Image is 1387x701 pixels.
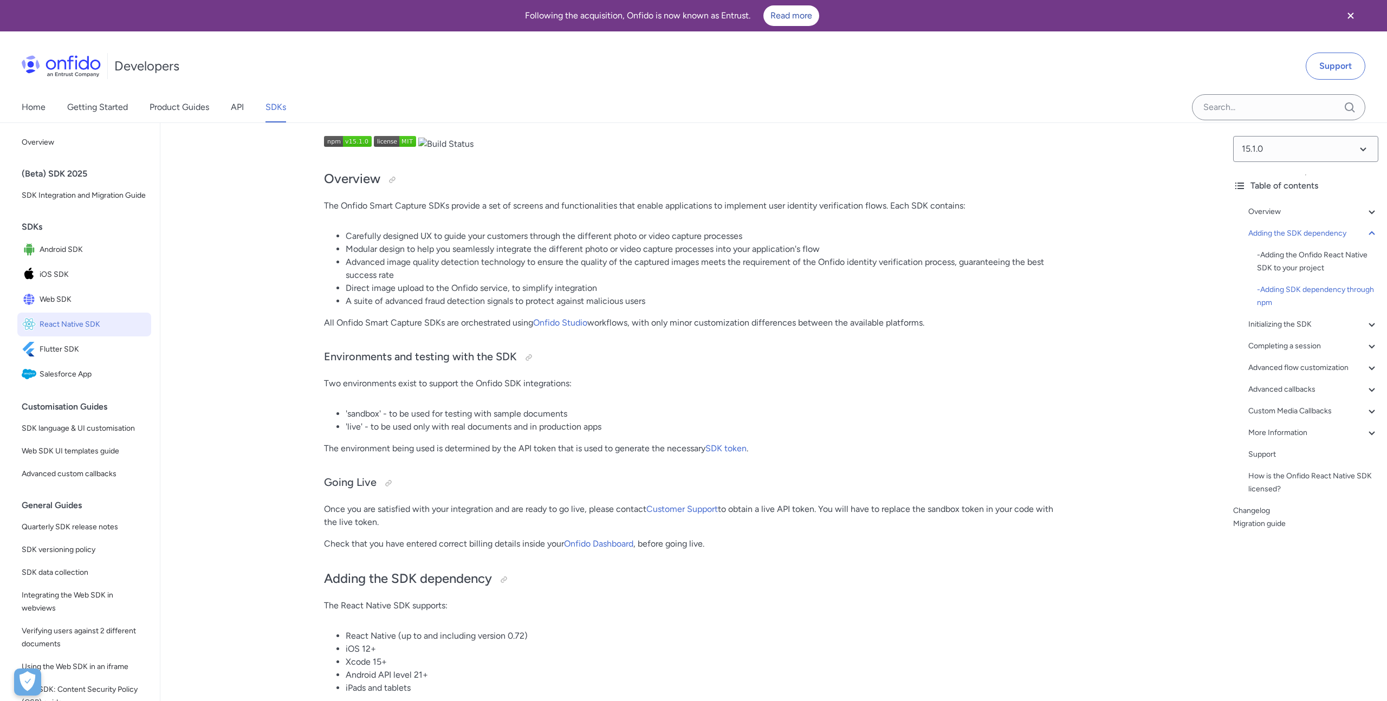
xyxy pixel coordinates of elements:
div: Cookie Preferences [14,668,41,696]
a: Getting Started [67,92,128,122]
a: IconFlutter SDKFlutter SDK [17,337,151,361]
p: All Onfido Smart Capture SDKs are orchestrated using workflows, with only minor customization dif... [324,316,1061,329]
div: Support [1248,448,1378,461]
div: General Guides [22,495,155,516]
li: Direct image upload to the Onfido service, to simplify integration [346,282,1061,295]
p: The React Native SDK supports: [324,599,1061,612]
div: Following the acquisition, Onfido is now known as Entrust. [13,5,1331,26]
span: iOS SDK [40,267,147,282]
a: IconAndroid SDKAndroid SDK [17,238,151,262]
a: Overview [1248,205,1378,218]
a: Custom Media Callbacks [1248,405,1378,418]
p: The environment being used is determined by the API token that is used to generate the necessary . [324,442,1061,455]
a: -Adding SDK dependency through npm [1257,283,1378,309]
a: IconReact Native SDKReact Native SDK [17,313,151,336]
span: Salesforce App [40,367,147,382]
a: Overview [17,132,151,153]
p: The Onfido Smart Capture SDKs provide a set of screens and functionalities that enable applicatio... [324,199,1061,212]
a: More Information [1248,426,1378,439]
a: Migration guide [1233,517,1378,530]
a: API [231,92,244,122]
a: Completing a session [1248,340,1378,353]
a: -Adding the Onfido React Native SDK to your project [1257,249,1378,275]
a: Using the Web SDK in an iframe [17,656,151,678]
li: React Native (up to and including version 0.72) [346,629,1061,642]
img: IconReact Native SDK [22,317,40,332]
span: Quarterly SDK release notes [22,521,147,534]
li: 'sandbox' - to be used for testing with sample documents [346,407,1061,420]
a: SDK data collection [17,562,151,583]
li: Android API level 21+ [346,668,1061,681]
a: Support [1306,53,1365,80]
a: IconiOS SDKiOS SDK [17,263,151,287]
li: Modular design to help you seamlessly integrate the different photo or video capture processes in... [346,243,1061,256]
h1: Developers [114,57,179,75]
h2: Adding the SDK dependency [324,570,1061,588]
img: IconFlutter SDK [22,342,40,357]
a: Advanced custom callbacks [17,463,151,485]
img: IconiOS SDK [22,267,40,282]
li: iOS 12+ [346,642,1061,655]
a: SDKs [265,92,286,122]
img: IconAndroid SDK [22,242,40,257]
button: Close banner [1331,2,1371,29]
h3: Environments and testing with the SDK [324,349,1061,366]
input: Onfido search input field [1192,94,1365,120]
a: SDK language & UI customisation [17,418,151,439]
span: Web SDK UI templates guide [22,445,147,458]
p: Once you are satisfied with your integration and are ready to go live, please contact to obtain a... [324,503,1061,529]
li: Xcode 15+ [346,655,1061,668]
div: Customisation Guides [22,396,155,418]
li: Carefully designed UX to guide your customers through the different photo or video capture processes [346,230,1061,243]
a: SDK token [705,443,747,453]
a: Verifying users against 2 different documents [17,620,151,655]
li: A suite of advanced fraud detection signals to protect against malicious users [346,295,1061,308]
span: SDK data collection [22,566,147,579]
img: IconSalesforce App [22,367,40,382]
a: Customer Support [646,504,718,514]
h2: Overview [324,170,1061,189]
a: Onfido Dashboard [564,538,633,549]
a: Read more [763,5,819,26]
a: Web SDK UI templates guide [17,440,151,462]
a: Quarterly SDK release notes [17,516,151,538]
img: Onfido Logo [22,55,101,77]
span: React Native SDK [40,317,147,332]
span: Using the Web SDK in an iframe [22,660,147,673]
a: IconWeb SDKWeb SDK [17,288,151,311]
span: SDK language & UI customisation [22,422,147,435]
span: Integrating the Web SDK in webviews [22,589,147,615]
a: Home [22,92,46,122]
a: Advanced flow customization [1248,361,1378,374]
div: SDKs [22,216,155,238]
a: Adding the SDK dependency [1248,227,1378,240]
a: Product Guides [150,92,209,122]
a: Initializing the SDK [1248,318,1378,331]
li: iPads and tablets [346,681,1061,694]
span: SDK versioning policy [22,543,147,556]
a: Advanced callbacks [1248,383,1378,396]
a: IconSalesforce AppSalesforce App [17,362,151,386]
img: NPM [374,136,416,147]
img: Build Status [418,138,474,151]
a: Integrating the Web SDK in webviews [17,585,151,619]
svg: Close banner [1344,9,1357,22]
div: How is the Onfido React Native SDK licensed? [1248,470,1378,496]
li: 'live' - to be used only with real documents and in production apps [346,420,1061,433]
span: Android SDK [40,242,147,257]
a: SDK Integration and Migration Guide [17,185,151,206]
img: npm [324,136,372,147]
p: Two environments exist to support the Onfido SDK integrations: [324,377,1061,390]
span: Advanced custom callbacks [22,468,147,481]
a: Changelog [1233,504,1378,517]
span: Web SDK [40,292,147,307]
span: SDK Integration and Migration Guide [22,189,147,202]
